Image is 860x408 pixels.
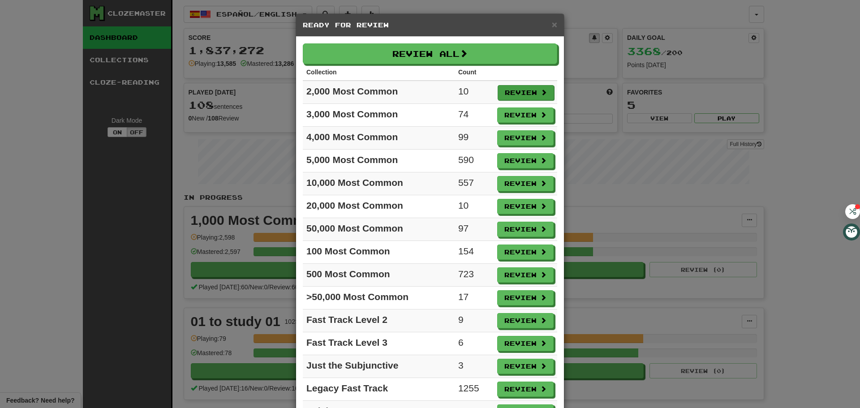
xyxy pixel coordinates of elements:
[455,64,494,81] th: Count
[455,150,494,172] td: 590
[455,104,494,127] td: 74
[303,21,557,30] h5: Ready for Review
[497,153,554,168] button: Review
[303,309,455,332] td: Fast Track Level 2
[455,332,494,355] td: 6
[303,287,455,309] td: >50,000 Most Common
[455,264,494,287] td: 723
[497,336,554,351] button: Review
[303,264,455,287] td: 500 Most Common
[303,81,455,104] td: 2,000 Most Common
[303,172,455,195] td: 10,000 Most Common
[303,218,455,241] td: 50,000 Most Common
[497,245,554,260] button: Review
[455,378,494,401] td: 1255
[303,355,455,378] td: Just the Subjunctive
[455,195,494,218] td: 10
[497,107,554,123] button: Review
[497,176,554,191] button: Review
[552,19,557,30] span: ×
[303,195,455,218] td: 20,000 Most Common
[455,81,494,104] td: 10
[303,332,455,355] td: Fast Track Level 3
[497,382,554,397] button: Review
[497,313,554,328] button: Review
[455,241,494,264] td: 154
[497,199,554,214] button: Review
[497,359,554,374] button: Review
[552,20,557,29] button: Close
[303,150,455,172] td: 5,000 Most Common
[455,309,494,332] td: 9
[455,218,494,241] td: 97
[455,172,494,195] td: 557
[303,127,455,150] td: 4,000 Most Common
[303,378,455,401] td: Legacy Fast Track
[497,222,554,237] button: Review
[303,43,557,64] button: Review All
[455,355,494,378] td: 3
[455,127,494,150] td: 99
[455,287,494,309] td: 17
[497,267,554,283] button: Review
[497,130,554,146] button: Review
[497,290,554,305] button: Review
[303,241,455,264] td: 100 Most Common
[303,104,455,127] td: 3,000 Most Common
[303,64,455,81] th: Collection
[498,85,554,100] button: Review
